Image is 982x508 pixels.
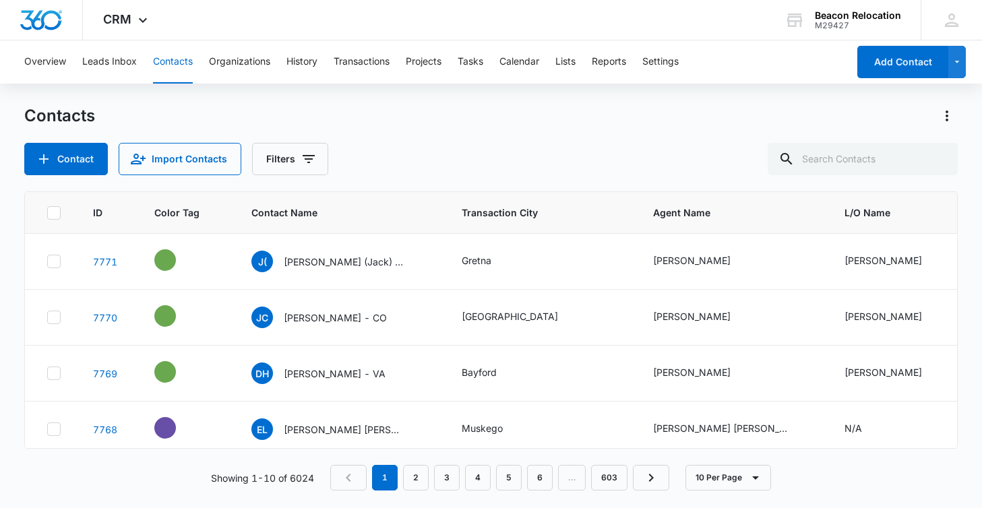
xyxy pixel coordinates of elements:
p: [PERSON_NAME] (Jack) [PERSON_NAME] - NE [284,255,405,269]
div: Transaction City - West Pueblo - Select to Edit Field [462,309,582,325]
div: Agent Name - Kyla Couturier - Select to Edit Field [653,309,755,325]
button: Organizations [209,40,270,84]
div: L/O Name - Jackie Runk - Select to Edit Field [845,309,946,325]
div: Agent Name - Jennifer Whittington - Select to Edit Field [653,365,755,381]
div: Muskego [462,421,503,435]
div: Contact Name - Darren Hart - VA - Select to Edit Field [251,362,410,384]
button: Projects [406,40,441,84]
button: Reports [592,40,626,84]
div: L/O Name - N/A - Select to Edit Field [845,421,886,437]
button: Contacts [153,40,193,84]
div: L/O Name - Jeff Hiller - Select to Edit Field [845,253,946,269]
a: Page 6 [527,465,553,490]
input: Search Contacts [768,143,958,175]
button: Transactions [334,40,390,84]
div: account name [815,10,901,21]
div: Contact Name - John Citrola - CO - Select to Edit Field [251,307,411,328]
div: [PERSON_NAME] [653,253,731,267]
div: - - Select to Edit Field [154,417,200,439]
div: Contact Name - Eric Lois - Muskego, WI - Select to Edit Field [251,418,429,440]
button: Leads Inbox [82,40,137,84]
span: Color Tag [154,205,200,220]
div: - - Select to Edit Field [154,249,200,271]
div: [PERSON_NAME] [653,365,731,379]
p: Showing 1-10 of 6024 [211,471,314,485]
span: DH [251,362,273,384]
div: Transaction City - Muskego - Select to Edit Field [462,421,527,437]
div: [PERSON_NAME] [PERSON_NAME] [653,421,788,435]
div: Transaction City - Gretna - Select to Edit Field [462,253,516,269]
p: [PERSON_NAME] - CO [284,311,387,325]
a: Navigate to contact details page for Darren Hart - VA [93,368,117,379]
a: Navigate to contact details page for Eric Lois - Muskego, WI [93,424,117,435]
p: [PERSON_NAME] - VA [284,367,386,381]
button: Calendar [499,40,539,84]
button: History [286,40,317,84]
div: [PERSON_NAME] [653,309,731,323]
span: CRM [103,12,131,26]
button: 10 Per Page [685,465,771,490]
div: Gretna [462,253,491,267]
a: Next Page [633,465,669,490]
a: Page 603 [591,465,627,490]
span: EL [251,418,273,440]
div: [PERSON_NAME] [845,365,922,379]
div: Contact Name - John (Jack) Hiller - NE - Select to Edit Field [251,251,429,272]
span: J( [251,251,273,272]
div: - - Select to Edit Field [154,361,200,383]
div: account id [815,21,901,30]
button: Settings [642,40,679,84]
a: Page 3 [434,465,460,490]
a: Page 2 [403,465,429,490]
span: Agent Name [653,205,812,220]
button: Add Contact [24,143,108,175]
a: Page 4 [465,465,491,490]
div: Agent Name - Eric Lois - Select to Edit Field [653,421,812,437]
button: Filters [252,143,328,175]
div: [PERSON_NAME] [845,309,922,323]
div: Transaction City - Bayford - Select to Edit Field [462,365,521,381]
div: - - Select to Edit Field [154,305,200,327]
h1: Contacts [24,106,95,126]
button: Add Contact [857,46,948,78]
span: Transaction City [462,205,621,220]
button: Overview [24,40,66,84]
nav: Pagination [330,465,669,490]
a: Page 5 [496,465,522,490]
button: Tasks [458,40,483,84]
button: Lists [555,40,576,84]
span: Contact Name [251,205,410,220]
span: L/O Name [845,205,946,220]
p: [PERSON_NAME] [PERSON_NAME] - Muskego, [GEOGRAPHIC_DATA] [284,422,405,437]
span: JC [251,307,273,328]
div: N/A [845,421,862,435]
div: [PERSON_NAME] [845,253,922,267]
a: Navigate to contact details page for John Citrola - CO [93,312,117,323]
button: Actions [936,105,958,127]
div: L/O Name - Drew Peters - Select to Edit Field [845,365,946,381]
a: Navigate to contact details page for John (Jack) Hiller - NE [93,256,117,267]
div: Bayford [462,365,497,379]
div: [GEOGRAPHIC_DATA] [462,309,558,323]
span: ID [93,205,102,220]
em: 1 [372,465,398,490]
button: Import Contacts [119,143,241,175]
div: Agent Name - Lisa Voyles - Select to Edit Field [653,253,755,269]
